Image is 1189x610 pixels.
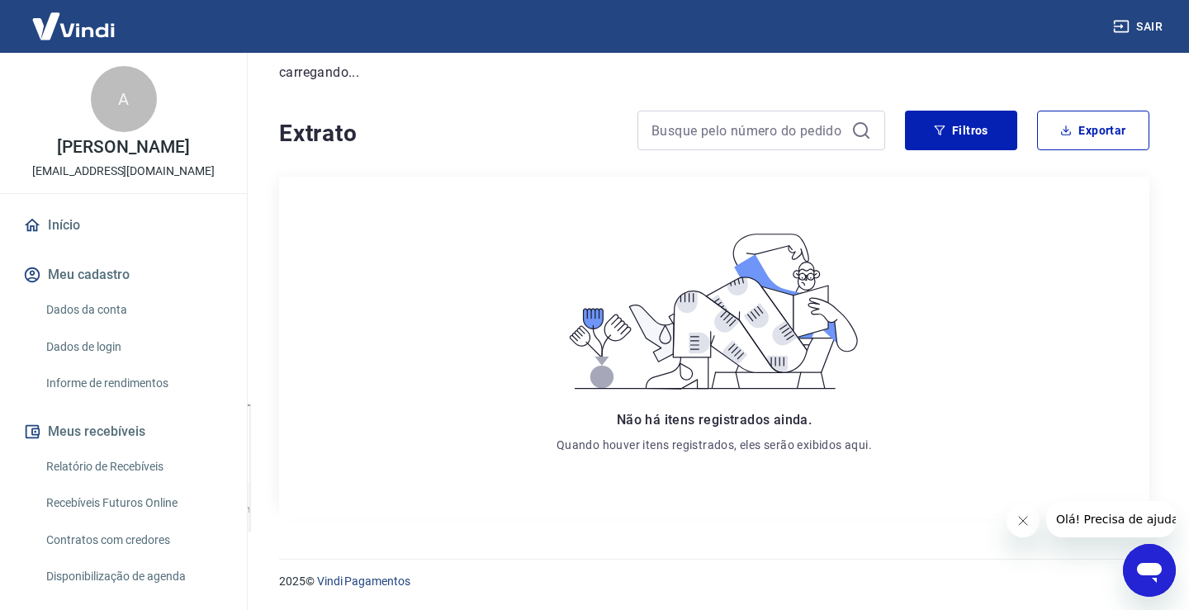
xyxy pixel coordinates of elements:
span: Não há itens registrados ainda. [617,412,812,428]
a: Dados da conta [40,293,227,327]
div: v 4.0.25 [46,26,81,40]
div: A [91,66,157,132]
iframe: Fechar mensagem [1007,504,1040,537]
img: tab_domain_overview_orange.svg [69,96,82,109]
p: [PERSON_NAME] [57,139,189,156]
a: Disponibilização de agenda [40,560,227,593]
p: 2025 © [279,573,1149,590]
div: [PERSON_NAME]: [DOMAIN_NAME] [43,43,236,56]
a: Relatório de Recebíveis [40,450,227,484]
img: website_grey.svg [26,43,40,56]
button: Meus recebíveis [20,414,227,450]
a: Vindi Pagamentos [317,575,410,588]
p: [EMAIL_ADDRESS][DOMAIN_NAME] [32,163,215,180]
a: Contratos com credores [40,523,227,557]
img: Vindi [20,1,127,51]
button: Sair [1110,12,1169,42]
iframe: Botão para abrir a janela de mensagens [1123,544,1176,597]
button: Filtros [905,111,1017,150]
button: Exportar [1037,111,1149,150]
div: Domínio [87,97,126,108]
a: Informe de rendimentos [40,366,227,400]
div: Palavras-chave [192,97,265,108]
img: logo_orange.svg [26,26,40,40]
span: Olá! Precisa de ajuda? [10,12,139,25]
iframe: Mensagem da empresa [1046,501,1176,537]
a: Recebíveis Futuros Online [40,486,227,520]
input: Busque pelo número do pedido [651,118,845,143]
button: Meu cadastro [20,257,227,293]
a: Dados de login [40,330,227,364]
p: carregando... [279,63,1149,83]
p: Quando houver itens registrados, eles serão exibidos aqui. [557,437,872,453]
h4: Extrato [279,117,618,150]
img: tab_keywords_by_traffic_grey.svg [174,96,187,109]
a: Início [20,207,227,244]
